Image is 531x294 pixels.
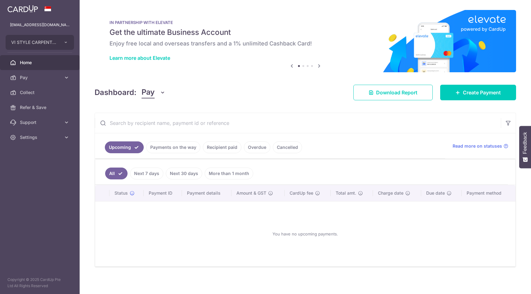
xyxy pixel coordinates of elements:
[146,141,200,153] a: Payments on the way
[95,87,137,98] h4: Dashboard:
[244,141,270,153] a: Overdue
[144,185,182,201] th: Payment ID
[453,143,502,149] span: Read more on statuses
[426,190,445,196] span: Due date
[353,85,433,100] a: Download Report
[109,20,501,25] p: IN PARTNERSHIP WITH ELEVATE
[130,168,163,179] a: Next 7 days
[6,35,74,50] button: VI STYLE CARPENTRY PTE. LTD.
[182,185,231,201] th: Payment details
[462,185,515,201] th: Payment method
[519,126,531,168] button: Feedback - Show survey
[105,168,128,179] a: All
[236,190,266,196] span: Amount & GST
[20,74,61,81] span: Pay
[203,141,241,153] a: Recipient paid
[205,168,253,179] a: More than 1 month
[109,27,501,37] h5: Get the ultimate Business Account
[95,113,501,133] input: Search by recipient name, payment id or reference
[105,141,144,153] a: Upcoming
[103,206,508,261] div: You have no upcoming payments.
[273,141,302,153] a: Cancelled
[20,89,61,96] span: Collect
[290,190,313,196] span: CardUp fee
[95,10,516,72] img: Renovation banner
[376,89,417,96] span: Download Report
[20,59,61,66] span: Home
[20,119,61,126] span: Support
[11,39,57,45] span: VI STYLE CARPENTRY PTE. LTD.
[463,89,501,96] span: Create Payment
[20,134,61,140] span: Settings
[522,132,528,154] span: Feedback
[166,168,202,179] a: Next 30 days
[10,22,70,28] p: [EMAIL_ADDRESS][DOMAIN_NAME]
[20,104,61,111] span: Refer & Save
[336,190,356,196] span: Total amt.
[109,55,170,61] a: Learn more about Elevate
[142,87,155,98] span: Pay
[453,143,508,149] a: Read more on statuses
[142,87,165,98] button: Pay
[109,40,501,47] h6: Enjoy free local and overseas transfers and a 1% unlimited Cashback Card!
[440,85,516,100] a: Create Payment
[114,190,128,196] span: Status
[378,190,403,196] span: Charge date
[7,5,38,12] img: CardUp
